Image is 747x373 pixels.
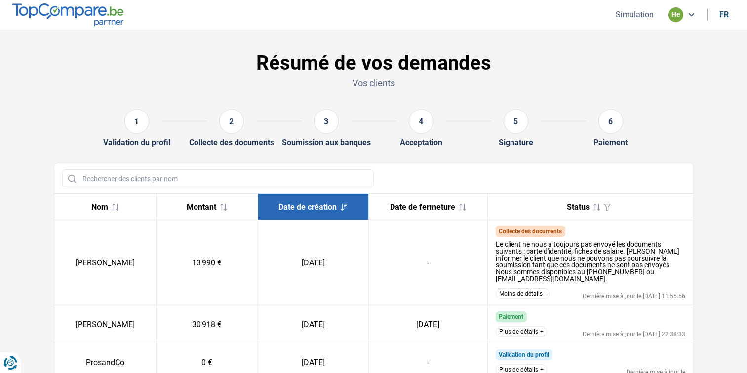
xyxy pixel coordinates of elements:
[719,10,729,19] div: fr
[499,351,549,358] span: Validation du profil
[54,77,694,89] p: Vos clients
[54,220,157,305] td: [PERSON_NAME]
[400,138,442,147] div: Acceptation
[62,169,374,187] input: Rechercher des clients par nom
[282,138,371,147] div: Soumission aux banques
[496,288,550,299] button: Moins de détails
[499,138,533,147] div: Signature
[54,305,157,343] td: [PERSON_NAME]
[368,305,487,343] td: [DATE]
[583,293,685,299] div: Dernière mise à jour le [DATE] 11:55:56
[187,202,216,212] span: Montant
[390,202,455,212] span: Date de fermeture
[668,7,683,22] div: he
[54,51,694,75] h1: Résumé de vos demandes
[499,228,562,235] span: Collecte des documents
[156,220,258,305] td: 13 990 €
[124,109,149,134] div: 1
[496,241,685,282] div: Le client ne nous a toujours pas envoyé les documents suivants : carte d'identité, fiches de sala...
[189,138,274,147] div: Collecte des documents
[613,9,657,20] button: Simulation
[499,313,523,320] span: Paiement
[314,109,339,134] div: 3
[368,220,487,305] td: -
[496,326,547,337] button: Plus de détails
[12,3,123,26] img: TopCompare.be
[156,305,258,343] td: 30 918 €
[567,202,590,212] span: Status
[91,202,108,212] span: Nom
[103,138,170,147] div: Validation du profil
[278,202,337,212] span: Date de création
[598,109,623,134] div: 6
[219,109,244,134] div: 2
[258,220,368,305] td: [DATE]
[258,305,368,343] td: [DATE]
[593,138,628,147] div: Paiement
[504,109,528,134] div: 5
[583,331,685,337] div: Dernière mise à jour le [DATE] 22:38:33
[409,109,433,134] div: 4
